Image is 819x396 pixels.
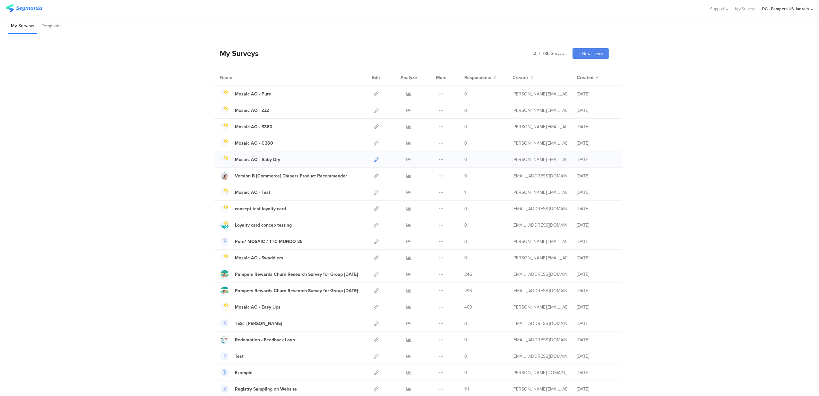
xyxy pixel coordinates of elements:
div: [DATE] [577,369,616,376]
span: 0 [465,255,467,261]
div: [DATE] [577,140,616,147]
a: Mosaic AO - S360 [220,122,273,131]
button: Created [577,74,599,81]
div: cardosoteixeiral.c@pg.com [513,222,567,229]
div: [DATE] [577,337,616,343]
div: [DATE] [577,386,616,392]
a: Test [220,352,244,360]
span: 0 [465,238,467,245]
span: 293 [465,287,472,294]
span: 111 [465,386,469,392]
a: Pampers Rewards Churn Research Survey for Group [DATE] [220,286,358,295]
div: simanski.c@pg.com [513,386,567,392]
div: fjaili.r@pg.com [513,271,567,278]
a: Mosaic AO - C360 [220,139,273,147]
div: My Surveys [214,48,259,59]
div: [DATE] [577,222,616,229]
span: Creator [513,74,529,81]
div: simanski.c@pg.com [513,107,567,114]
button: Respondents [465,74,497,81]
a: TEST [PERSON_NAME] [220,319,282,328]
div: [DATE] [577,255,616,261]
span: 0 [465,353,467,360]
div: simanski.c@pg.com [513,304,567,310]
span: 786 Surveys [542,50,567,57]
div: [DATE] [577,107,616,114]
span: 0 [465,123,467,130]
div: martens.j.1@pg.com [513,320,567,327]
div: fjaili.r@pg.com [513,287,567,294]
span: 0 [465,140,467,147]
span: | [538,50,541,57]
a: Registry Sampling on Website [220,385,297,393]
div: TEST Jasmin [235,320,282,327]
span: 0 [465,91,467,97]
li: My Surveys [8,19,37,34]
div: Version B [Commerce] Diapers Product Recommender [235,173,347,179]
div: simanski.c@pg.com [513,156,567,163]
button: Creator [513,74,534,81]
div: Edit [369,69,383,85]
span: Support [710,6,725,12]
div: [DATE] [577,205,616,212]
span: 0 [465,107,467,114]
div: simanski.c@pg.com [513,189,567,196]
div: More [435,69,449,85]
div: simanski.c@pg.com [513,123,567,130]
div: simanski.c@pg.com [513,140,567,147]
div: Redemption - Feedback Loop [235,337,295,343]
span: 0 [465,337,467,343]
div: Example [235,369,253,376]
div: [DATE] [577,91,616,97]
a: Redemption - Feedback Loop [220,336,295,344]
div: Pampers Rewards Churn Research Survey for Group 1 July 2025 [235,287,358,294]
span: 0 [465,173,467,179]
div: Mosaic AO - Test [235,189,271,196]
a: Pampers Rewards Churn Research Survey for Group [DATE] [220,270,358,278]
div: Mosaic AO - Pure [235,91,272,97]
div: hougui.yh.1@pg.com [513,173,567,179]
div: Mosaic AO - ZZZ [235,107,270,114]
div: Loyalty card concep testing [235,222,292,229]
div: Name [220,74,259,81]
div: concept test loyalty card [235,205,286,212]
span: 1 [465,189,466,196]
a: Mosaic AO - Swaddlers [220,254,283,262]
div: [DATE] [577,156,616,163]
span: 469 [465,304,472,310]
span: Respondents [465,74,492,81]
span: 0 [465,156,467,163]
div: csordas.lc@pg.com [513,369,567,376]
a: Mosaic AO - Pure [220,90,272,98]
span: New survey [583,50,603,57]
div: cardosoteixeiral.c@pg.com [513,205,567,212]
div: zanolla.l@pg.com [513,353,567,360]
div: [DATE] [577,353,616,360]
a: Mosaic AO - Easy Ups [220,303,281,311]
div: Mosaic AO - S360 [235,123,273,130]
div: Mosaic AO - Easy Ups [235,304,281,310]
div: [DATE] [577,304,616,310]
span: 0 [465,205,467,212]
div: [DATE] [577,238,616,245]
div: Mosaic AO - Baby Dry [235,156,280,163]
div: [DATE] [577,320,616,327]
span: 246 [465,271,472,278]
div: Mosaic AO - C360 [235,140,273,147]
a: Mosaic AO - ZZZ [220,106,270,114]
div: [DATE] [577,123,616,130]
div: [DATE] [577,189,616,196]
img: segmanta logo [6,4,42,12]
a: Version B [Commerce] Diapers Product Recommender [220,172,347,180]
div: Registry Sampling on Website [235,386,297,392]
div: PG - Pampers US Janrain [762,6,809,12]
a: Mosaic AO - Baby Dry [220,155,280,164]
span: 0 [465,320,467,327]
div: Test [235,353,244,360]
div: simanski.c@pg.com [513,91,567,97]
div: zanolla.l@pg.com [513,337,567,343]
a: Pure/ MOSAIC / TTC MUNDO 25 [220,237,303,246]
div: Pure/ MOSAIC / TTC MUNDO 25 [235,238,303,245]
div: simanski.c@pg.com [513,255,567,261]
div: Pampers Rewards Churn Research Survey for Group 2 July 2025 [235,271,358,278]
